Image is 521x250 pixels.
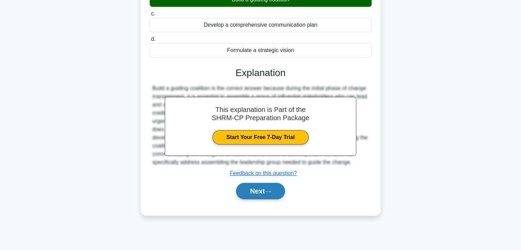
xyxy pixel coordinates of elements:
[150,43,372,58] div: Formulate a strategic vision
[154,67,368,79] h3: Explanation
[152,84,369,166] div: Build a guiding coalition is the correct answer because during the initial phase of change manage...
[230,170,297,176] a: Feedback on this question?
[212,130,309,145] a: Start Your Free 7-Day Trial
[151,36,156,42] span: d.
[236,183,285,199] button: Next
[151,11,155,16] span: c.
[150,18,372,32] div: Develop a comprehensive communication plan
